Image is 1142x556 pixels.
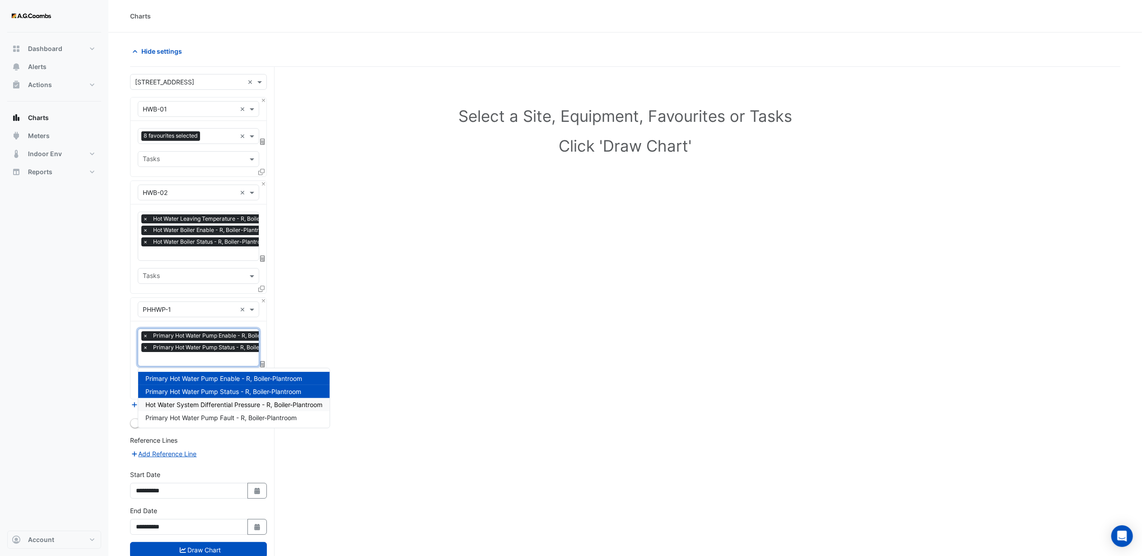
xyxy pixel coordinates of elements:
[259,360,267,368] span: Choose Function
[258,285,265,292] span: Clone Favourites and Tasks from this Equipment to other Equipment
[28,167,52,176] span: Reports
[150,136,1100,155] h1: Click 'Draw Chart'
[258,168,265,176] span: Clone Favourites and Tasks from this Equipment to other Equipment
[130,11,151,21] div: Charts
[145,388,301,395] span: Primary Hot Water Pump Status - R, Boiler-Plantroom
[141,154,160,166] div: Tasks
[261,298,266,304] button: Close
[28,113,49,122] span: Charts
[253,487,261,495] fa-icon: Select Date
[145,414,297,422] span: Primary Hot Water Pump Fault - R, Boiler-Plantroom
[141,226,149,235] span: ×
[28,131,50,140] span: Meters
[259,255,267,262] span: Choose Function
[247,77,255,87] span: Clear
[12,44,21,53] app-icon: Dashboard
[150,107,1100,125] h1: Select a Site, Equipment, Favourites or Tasks
[145,375,302,382] span: Primary Hot Water Pump Enable - R, Boiler-Plantroom
[141,131,200,140] span: 8 favourites selected
[7,163,101,181] button: Reports
[7,58,101,76] button: Alerts
[141,214,149,223] span: ×
[7,127,101,145] button: Meters
[240,305,247,314] span: Clear
[12,149,21,158] app-icon: Indoor Env
[7,109,101,127] button: Charts
[7,531,101,549] button: Account
[12,131,21,140] app-icon: Meters
[253,523,261,531] fa-icon: Select Date
[151,237,271,246] span: Hot Water Boiler Status - R, Boiler-Plantroom
[145,401,322,408] span: Hot Water System Differential Pressure - R, Boiler-Plantroom
[141,271,160,283] div: Tasks
[130,506,157,515] label: End Date
[12,113,21,122] app-icon: Charts
[28,149,62,158] span: Indoor Env
[12,80,21,89] app-icon: Actions
[11,7,51,25] img: Company Logo
[261,181,266,187] button: Close
[12,62,21,71] app-icon: Alerts
[130,400,185,410] button: Add Equipment
[7,40,101,58] button: Dashboard
[28,80,52,89] span: Actions
[151,331,294,340] span: Primary Hot Water Pump Enable - R, Boiler-Plantroom
[28,62,47,71] span: Alerts
[130,470,160,479] label: Start Date
[7,145,101,163] button: Indoor Env
[141,237,149,246] span: ×
[28,44,62,53] span: Dashboard
[12,167,21,176] app-icon: Reports
[141,343,149,352] span: ×
[240,131,247,141] span: Clear
[240,188,247,197] span: Clear
[7,76,101,94] button: Actions
[130,449,197,459] button: Add Reference Line
[151,226,272,235] span: Hot Water Boiler Enable - R, Boiler-Plantroom
[1111,525,1133,547] div: Open Intercom Messenger
[141,331,149,340] span: ×
[138,368,330,428] ng-dropdown-panel: Options list
[240,104,247,114] span: Clear
[151,214,294,223] span: Hot Water Leaving Temperature - R, Boiler-Plantroom
[28,535,54,544] span: Account
[261,97,266,103] button: Close
[259,138,267,145] span: Choose Function
[151,343,293,352] span: Primary Hot Water Pump Status - R, Boiler-Plantroom
[130,436,177,445] label: Reference Lines
[130,43,188,59] button: Hide settings
[141,46,182,56] span: Hide settings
